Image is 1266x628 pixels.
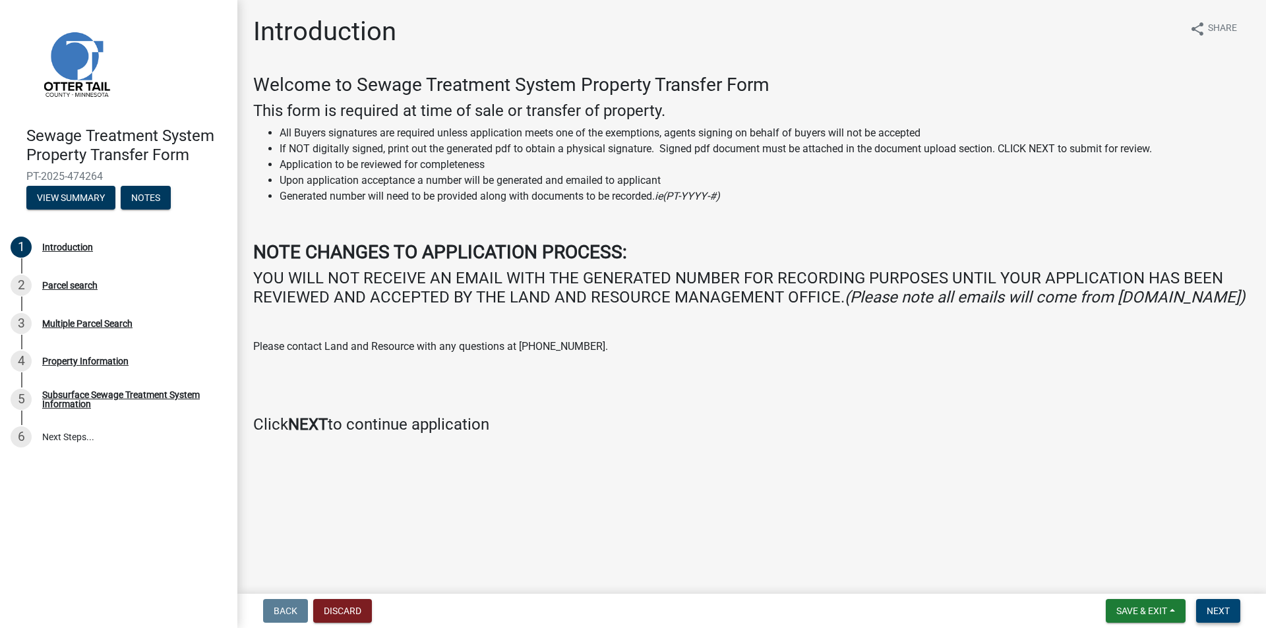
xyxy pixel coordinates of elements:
h3: Welcome to Sewage Treatment System Property Transfer Form [253,74,1250,96]
h1: Introduction [253,16,396,47]
button: Next [1196,599,1240,623]
li: Upon application acceptance a number will be generated and emailed to applicant [280,173,1250,188]
div: Property Information [42,357,129,366]
li: All Buyers signatures are required unless application meets one of the exemptions, agents signing... [280,125,1250,141]
li: Generated number will need to be provided along with documents to be recorded. [280,188,1250,204]
wm-modal-confirm: Notes [121,193,171,204]
button: Back [263,599,308,623]
span: Next [1207,606,1230,616]
button: Discard [313,599,372,623]
strong: NEXT [288,415,328,434]
div: 6 [11,426,32,447]
li: If NOT digitally signed, print out the generated pdf to obtain a physical signature. Signed pdf d... [280,141,1250,157]
h4: YOU WILL NOT RECEIVE AN EMAIL WITH THE GENERATED NUMBER FOR RECORDING PURPOSES UNTIL YOUR APPLICA... [253,269,1250,307]
h4: This form is required at time of sale or transfer of property. [253,101,1250,121]
div: Parcel search [42,281,98,290]
i: ie(PT-YYYY-#) [655,190,720,202]
div: 5 [11,389,32,410]
p: Please contact Land and Resource with any questions at [PHONE_NUMBER]. [253,339,1250,355]
div: Subsurface Sewage Treatment System Information [42,390,216,409]
button: shareShare [1179,16,1248,42]
div: Multiple Parcel Search [42,319,133,328]
span: Save & Exit [1116,606,1167,616]
i: (Please note all emails will come from [DOMAIN_NAME]) [845,288,1245,306]
strong: NOTE CHANGES TO APPLICATION PROCESS: [253,241,627,263]
div: Introduction [42,243,93,252]
div: 2 [11,275,32,296]
li: Application to be reviewed for completeness [280,157,1250,173]
i: share [1190,21,1205,37]
div: 4 [11,351,32,372]
wm-modal-confirm: Summary [26,193,115,204]
h4: Click to continue application [253,415,1250,434]
div: 1 [11,237,32,258]
img: Otter Tail County, Minnesota [26,14,125,113]
button: Save & Exit [1106,599,1186,623]
h4: Sewage Treatment System Property Transfer Form [26,127,227,165]
button: View Summary [26,186,115,210]
button: Notes [121,186,171,210]
span: Back [274,606,297,616]
div: 3 [11,313,32,334]
span: PT-2025-474264 [26,170,211,183]
span: Share [1208,21,1237,37]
